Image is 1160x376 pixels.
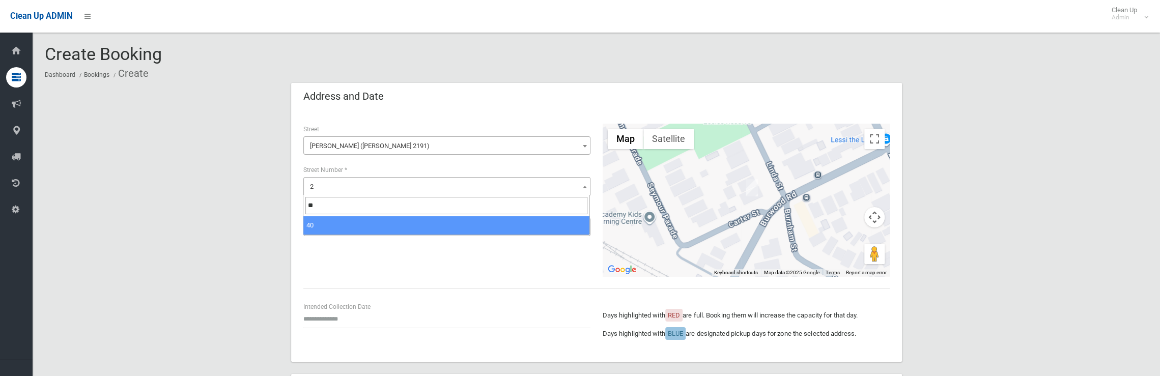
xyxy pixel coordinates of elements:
[826,270,840,275] a: Terms
[45,71,75,78] a: Dashboard
[306,221,314,229] span: 40
[1107,6,1147,21] span: Clean Up
[846,270,887,275] a: Report a map error
[605,263,639,276] img: Google
[111,64,149,83] li: Create
[10,11,72,21] span: Clean Up ADMIN
[605,263,639,276] a: Open this area in Google Maps (opens a new window)
[603,328,890,340] p: Days highlighted with are designated pickup days for zone the selected address.
[714,269,758,276] button: Keyboard shortcuts
[303,177,590,195] span: 2
[603,309,890,322] p: Days highlighted with are full. Booking them will increase the capacity for that day.
[1112,14,1137,21] small: Admin
[643,129,694,149] button: Show satellite imagery
[668,330,683,337] span: BLUE
[668,311,680,319] span: RED
[864,244,885,264] button: Drag Pegman onto the map to open Street View
[84,71,109,78] a: Bookings
[310,183,314,190] span: 2
[864,207,885,227] button: Map camera controls
[291,86,396,106] header: Address and Date
[303,136,590,155] span: Linda Street (BELFIELD 2191)
[864,129,885,149] button: Toggle fullscreen view
[306,139,588,153] span: Linda Street (BELFIELD 2191)
[45,44,162,64] span: Create Booking
[608,129,643,149] button: Show street map
[746,179,758,196] div: 2 Linda Street, BELFIELD NSW 2191
[306,180,588,194] span: 2
[764,270,819,275] span: Map data ©2025 Google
